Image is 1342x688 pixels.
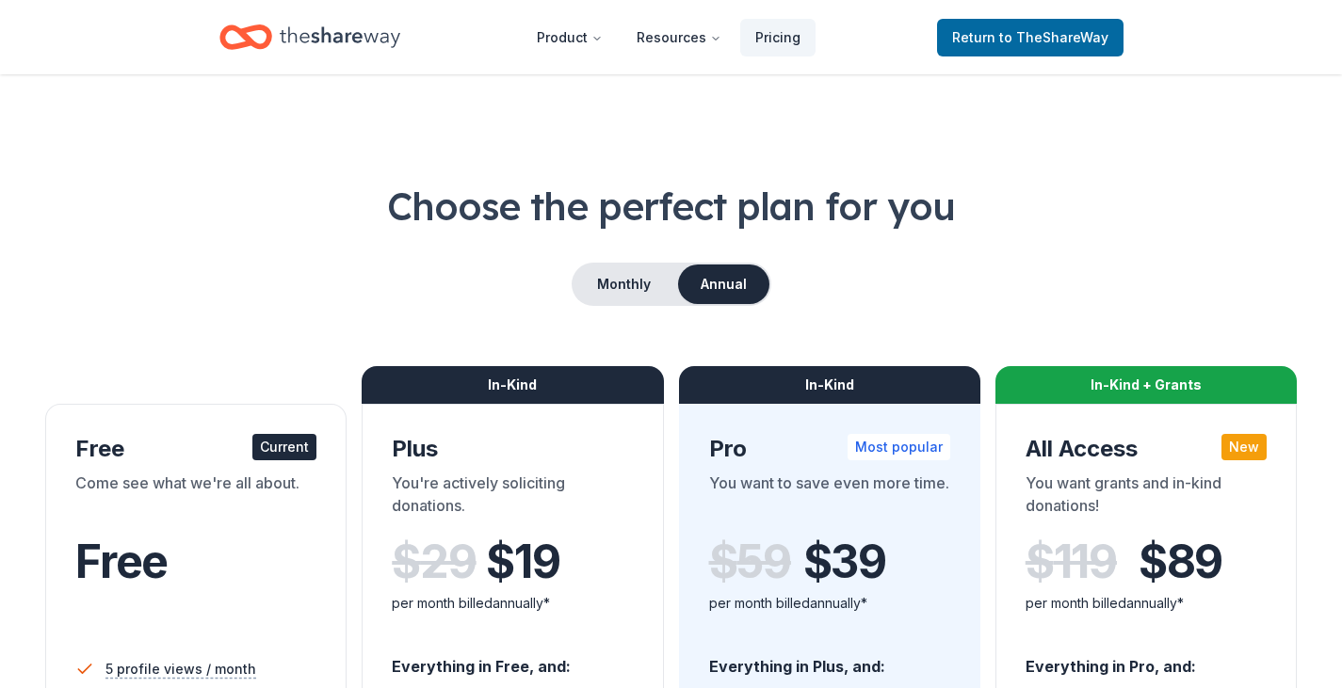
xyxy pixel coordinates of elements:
button: Product [522,19,618,56]
div: Everything in Plus, and: [709,639,950,679]
div: Most popular [848,434,950,460]
div: You're actively soliciting donations. [392,472,633,524]
span: Free [75,534,168,589]
button: Annual [678,264,769,304]
span: $ 89 [1139,536,1222,588]
a: Home [219,15,400,59]
div: Everything in Pro, and: [1026,639,1267,679]
div: You want to save even more time. [709,472,950,524]
div: Pro [709,434,950,464]
span: to TheShareWay [999,29,1108,45]
div: In-Kind [679,366,980,404]
div: Come see what we're all about. [75,472,316,524]
div: Plus [392,434,633,464]
a: Returnto TheShareWay [937,19,1124,56]
span: $ 19 [486,536,559,588]
button: Resources [622,19,736,56]
h1: Choose the perfect plan for you [45,180,1297,232]
div: In-Kind [362,366,663,404]
a: Pricing [740,19,816,56]
div: per month billed annually* [1026,592,1267,615]
nav: Main [522,15,816,59]
div: All Access [1026,434,1267,464]
div: per month billed annually* [709,592,950,615]
div: In-Kind + Grants [995,366,1297,404]
div: Everything in Free, and: [392,639,633,679]
button: Monthly [574,264,674,304]
div: Free [75,434,316,464]
div: You want grants and in-kind donations! [1026,472,1267,524]
div: per month billed annually* [392,592,633,615]
span: 5 profile views / month [105,658,256,680]
div: Current [252,434,316,460]
span: $ 39 [803,536,886,588]
span: Return [952,26,1108,49]
div: New [1221,434,1267,460]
